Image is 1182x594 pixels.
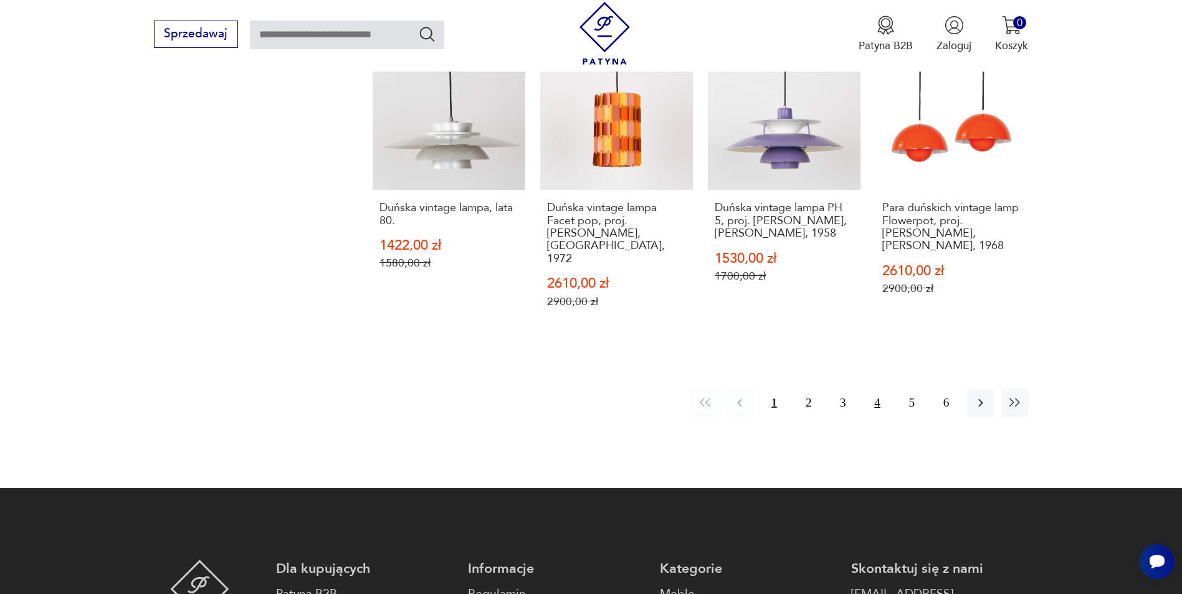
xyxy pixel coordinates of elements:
button: 4 [864,389,890,416]
p: 1580,00 zł [379,257,518,270]
p: 1700,00 zł [715,270,854,283]
p: Skontaktuj się z nami [851,560,1028,578]
div: 0 [1013,16,1026,29]
p: Zaloguj [937,39,971,53]
p: 1422,00 zł [379,239,518,252]
button: Zaloguj [937,16,971,53]
p: 1530,00 zł [715,252,854,265]
a: SaleDuńska vintage lampa Facet pop, proj. Louis Weisdorf, Lufa, 1972Duńska vintage lampa Facet po... [540,37,693,337]
button: Sprzedawaj [154,21,238,48]
h3: Duńska vintage lampa PH 5, proj. [PERSON_NAME], [PERSON_NAME], 1958 [715,202,854,240]
p: Patyna B2B [859,39,913,53]
button: Szukaj [418,25,436,43]
iframe: Smartsupp widget button [1140,544,1175,579]
a: SaleKlasykPara duńskich vintage lamp Flowerpot, proj. Verner Panton, Louis Poulsen, 1968Para duńs... [875,37,1028,337]
img: Ikonka użytkownika [945,16,964,35]
p: Dla kupujących [276,560,453,578]
h3: Duńska vintage lampa, lata 80. [379,202,518,227]
a: Ikona medaluPatyna B2B [859,16,913,53]
button: 5 [898,389,925,416]
button: 3 [829,389,856,416]
h3: Para duńskich vintage lamp Flowerpot, proj. [PERSON_NAME], [PERSON_NAME], 1968 [882,202,1021,253]
p: Koszyk [995,39,1028,53]
h3: Duńska vintage lampa Facet pop, proj. [PERSON_NAME], [GEOGRAPHIC_DATA], 1972 [547,202,686,265]
button: 6 [933,389,960,416]
button: 0Koszyk [995,16,1028,53]
p: 2900,00 zł [882,282,1021,295]
p: Informacje [468,560,645,578]
img: Ikona koszyka [1002,16,1021,35]
button: 1 [761,389,788,416]
img: Ikona medalu [876,16,895,35]
button: 2 [795,389,822,416]
p: 2900,00 zł [547,295,686,308]
p: 2610,00 zł [547,277,686,290]
img: Patyna - sklep z meblami i dekoracjami vintage [573,2,636,65]
a: Sprzedawaj [154,30,238,40]
a: SaleKlasykDuńska vintage lampa PH 5, proj. Poul Henningsen, Louis Poulsen, 1958Duńska vintage lam... [708,37,860,337]
p: Kategorie [660,560,837,578]
button: Patyna B2B [859,16,913,53]
p: 2610,00 zł [882,265,1021,278]
a: SaleDuńska vintage lampa, lata 80.Duńska vintage lampa, lata 80.1422,00 zł1580,00 zł [373,37,525,337]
